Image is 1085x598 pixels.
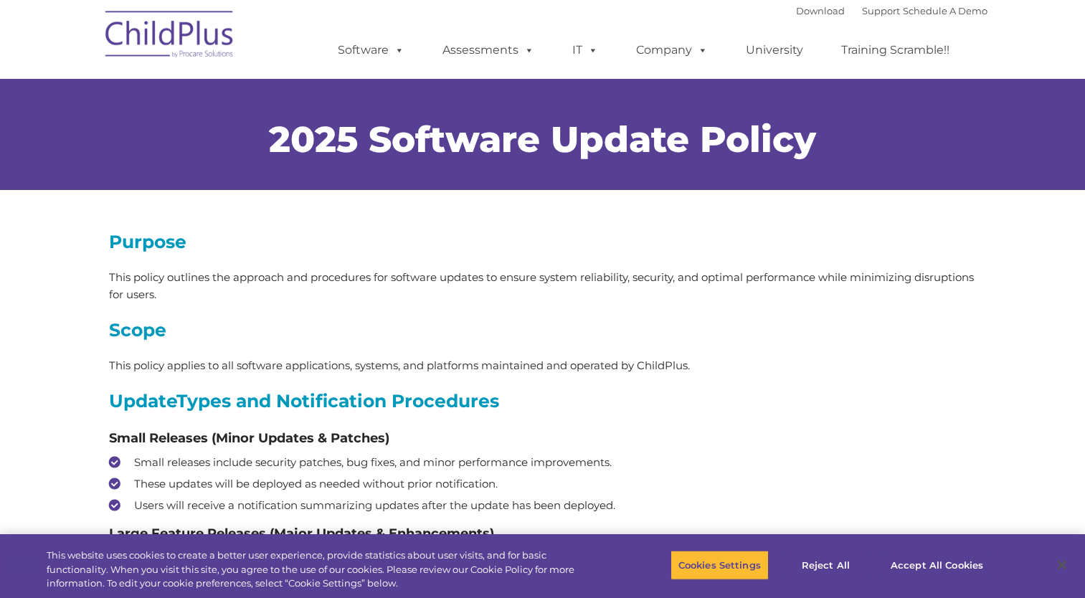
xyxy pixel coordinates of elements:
[134,455,612,469] span: Small releases include security patches, bug fixes, and minor performance improvements.
[827,36,964,65] a: Training Scramble!!
[671,550,769,580] button: Cookies Settings
[781,550,871,580] button: Reject All
[323,36,419,65] a: Software
[109,319,166,341] span: Scope
[109,231,186,252] span: Purpose
[109,270,974,301] span: This policy outlines the approach and procedures for software updates to ensure system reliabilit...
[796,5,845,16] a: Download
[903,5,987,16] a: Schedule A Demo
[622,36,722,65] a: Company
[796,5,987,16] font: |
[1046,549,1078,581] button: Close
[98,1,242,72] img: ChildPlus by Procare Solutions
[558,36,612,65] a: IT
[269,118,816,161] span: 2025 Software Update Policy
[109,430,389,446] span: Small Releases (Minor Updates & Patches)
[134,498,615,512] span: Users will receive a notification summarizing updates after the update has been deployed.
[134,477,498,490] span: These updates will be deployed as needed without prior notification.
[731,36,818,65] a: University
[47,549,597,591] div: This website uses cookies to create a better user experience, provide statistics about user visit...
[428,36,549,65] a: Assessments
[109,390,176,412] strong: Update
[176,390,499,412] span: Types and Notification Procedures
[862,5,900,16] a: Support
[109,359,690,372] span: This policy applies to all software applications, systems, and platforms maintained and operated ...
[109,526,494,541] span: Large Feature Releases (Major Updates & Enhancements)
[883,550,991,580] button: Accept All Cookies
